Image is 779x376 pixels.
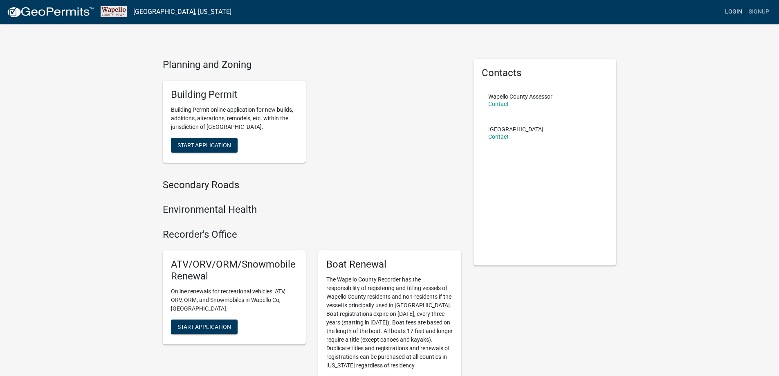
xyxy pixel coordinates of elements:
[488,133,509,140] a: Contact
[171,287,298,313] p: Online renewals for recreational vehicles: ATV, ORV, ORM, and Snowmobiles in Wapello Co, [GEOGRAP...
[722,4,745,20] a: Login
[171,106,298,131] p: Building Permit online application for new builds, additions, alterations, remodels, etc. within ...
[163,179,461,191] h4: Secondary Roads
[488,126,543,132] p: [GEOGRAPHIC_DATA]
[326,259,453,270] h5: Boat Renewal
[488,94,552,99] p: Wapello County Assessor
[101,6,127,17] img: Wapello County, Iowa
[163,59,461,71] h4: Planning and Zoning
[177,142,231,148] span: Start Application
[171,89,298,101] h5: Building Permit
[163,204,461,216] h4: Environmental Health
[745,4,772,20] a: Signup
[488,101,509,107] a: Contact
[326,275,453,370] p: The Wapello County Recorder has the responsibility of registering and titling vessels of Wapello ...
[133,5,231,19] a: [GEOGRAPHIC_DATA], [US_STATE]
[171,320,238,334] button: Start Application
[171,259,298,282] h5: ATV/ORV/ORM/Snowmobile Renewal
[482,67,608,79] h5: Contacts
[163,229,461,241] h4: Recorder's Office
[177,323,231,330] span: Start Application
[171,138,238,153] button: Start Application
